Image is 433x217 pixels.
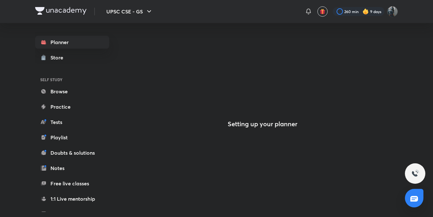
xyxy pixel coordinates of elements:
[387,6,398,17] img: Komal
[362,8,369,15] img: streak
[35,7,87,15] img: Company Logo
[35,177,109,190] a: Free live classes
[35,192,109,205] a: 1:1 Live mentorship
[35,85,109,98] a: Browse
[317,6,328,17] button: avatar
[35,36,109,49] a: Planner
[35,162,109,174] a: Notes
[35,51,109,64] a: Store
[320,9,325,14] img: avatar
[35,74,109,85] h6: SELF STUDY
[35,116,109,128] a: Tests
[35,7,87,16] a: Company Logo
[35,146,109,159] a: Doubts & solutions
[35,131,109,144] a: Playlist
[35,100,109,113] a: Practice
[411,170,419,177] img: ttu
[228,120,297,128] h4: Setting up your planner
[50,54,67,61] div: Store
[103,5,157,18] button: UPSC CSE - GS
